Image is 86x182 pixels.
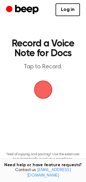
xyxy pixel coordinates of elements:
a: [EMAIL_ADDRESS][DOMAIN_NAME] [27,168,71,178]
a: Beep [6,4,40,16]
p: Tired of copying and pasting? Use the extension to automatically insert your recordings. [5,152,81,161]
img: Beep Logo [34,81,52,99]
a: Log in [56,3,80,16]
span: Contact us [4,168,82,178]
h1: Record a Voice Note for Docs [11,39,75,58]
p: Tap to Record. [11,63,75,71]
